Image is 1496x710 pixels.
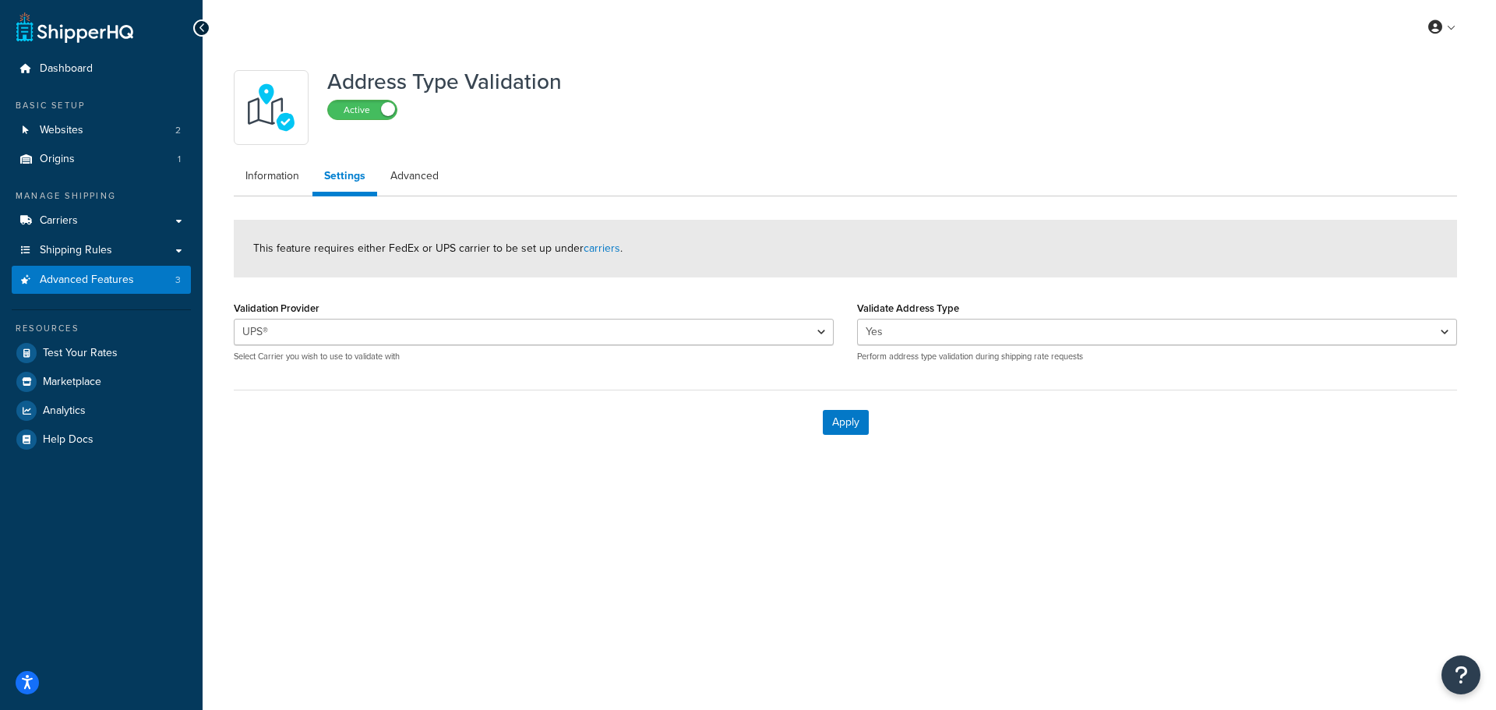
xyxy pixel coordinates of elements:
[253,240,623,256] span: This feature requires either FedEx or UPS carrier to be set up under .
[857,302,959,314] label: Validate Address Type
[12,266,191,295] a: Advanced Features3
[12,266,191,295] li: Advanced Features
[12,116,191,145] li: Websites
[12,55,191,83] a: Dashboard
[1441,655,1480,694] button: Open Resource Center
[40,62,93,76] span: Dashboard
[12,145,191,174] li: Origins
[43,404,86,418] span: Analytics
[12,397,191,425] a: Analytics
[12,116,191,145] a: Websites2
[12,339,191,367] a: Test Your Rates
[312,161,377,196] a: Settings
[244,80,298,135] img: kIG8fy0lQAAAABJRU5ErkJggg==
[175,124,181,137] span: 2
[40,244,112,257] span: Shipping Rules
[12,207,191,235] a: Carriers
[175,274,181,287] span: 3
[40,274,134,287] span: Advanced Features
[43,433,93,447] span: Help Docs
[234,351,834,362] p: Select Carrier you wish to use to validate with
[43,347,118,360] span: Test Your Rates
[12,236,191,265] a: Shipping Rules
[40,153,75,166] span: Origins
[12,368,191,396] a: Marketplace
[43,376,101,389] span: Marketplace
[234,302,319,314] label: Validation Provider
[234,161,311,192] a: Information
[12,145,191,174] a: Origins1
[823,410,869,435] button: Apply
[40,214,78,228] span: Carriers
[584,240,620,256] a: carriers
[40,124,83,137] span: Websites
[12,189,191,203] div: Manage Shipping
[327,70,562,94] h1: Address Type Validation
[328,101,397,119] label: Active
[12,426,191,454] a: Help Docs
[178,153,181,166] span: 1
[379,161,450,192] a: Advanced
[12,322,191,335] div: Resources
[857,351,1457,362] p: Perform address type validation during shipping rate requests
[12,99,191,112] div: Basic Setup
